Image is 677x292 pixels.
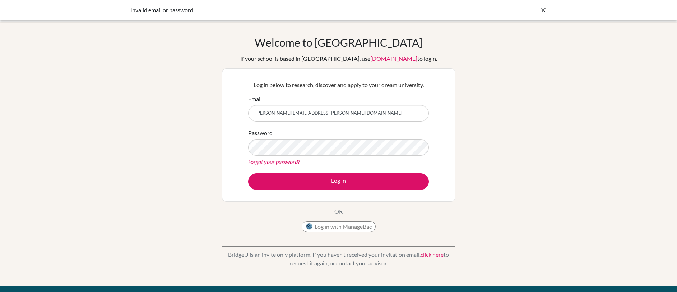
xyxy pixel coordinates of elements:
[248,129,273,137] label: Password
[240,54,437,63] div: If your school is based in [GEOGRAPHIC_DATA], use to login.
[222,250,455,268] p: BridgeU is an invite only platform. If you haven’t received your invitation email, to request it ...
[255,36,422,49] h1: Welcome to [GEOGRAPHIC_DATA]
[302,221,376,232] button: Log in with ManageBac
[248,173,429,190] button: Log in
[248,81,429,89] p: Log in below to research, discover and apply to your dream university.
[130,6,439,14] div: Invalid email or password.
[334,207,343,216] p: OR
[248,95,262,103] label: Email
[421,251,444,258] a: click here
[370,55,417,62] a: [DOMAIN_NAME]
[248,158,300,165] a: Forgot your password?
